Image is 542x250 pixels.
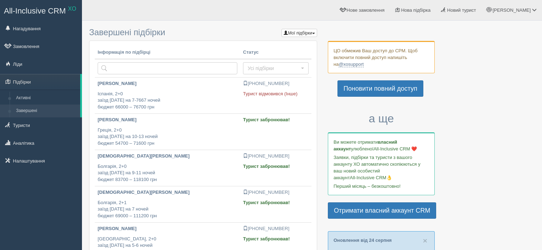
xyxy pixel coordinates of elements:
[98,117,237,123] p: [PERSON_NAME]
[243,236,309,243] p: Турист забронював!
[243,163,309,170] p: Турист забронював!
[13,92,80,105] a: Активні
[447,7,476,13] span: Новий турист
[337,80,423,97] a: Поновити повний доступ
[98,62,237,74] input: Пошук за країною або туристом
[423,237,427,244] button: Close
[423,236,427,245] span: ×
[243,117,309,123] p: Турист забронював!
[334,238,392,243] a: Оновлення від 24 серпня
[334,139,397,151] b: власний аккаунт
[95,78,240,113] a: [PERSON_NAME] Іспанія, 2+0заїзд [DATE] на 7-7667 ночейбюджет 66000 – 76700 грн
[243,153,309,160] p: [PHONE_NUMBER]
[95,150,240,186] a: [DEMOGRAPHIC_DATA][PERSON_NAME] Болгарія, 2+0заїзд [DATE] на 9-11 ночейбюджет 83700 – 118100 грн
[248,65,299,72] span: Усі підбірки
[350,175,392,180] span: All-Inclusive CRM👌
[98,153,237,160] p: [DEMOGRAPHIC_DATA][PERSON_NAME]
[98,91,237,111] p: Іспанія, 2+0 заїзд [DATE] на 7-7667 ночей бюджет 66000 – 76700 грн
[334,183,429,190] p: Перший місяць – безкоштовно!
[401,7,431,13] span: Нова підбірка
[95,186,240,222] a: [DEMOGRAPHIC_DATA][PERSON_NAME] Болгарія, 2+1заїзд [DATE] на 7 ночейбюджет 69000 – 111200 грн
[240,46,311,59] th: Статус
[243,62,309,74] button: Усі підбірки
[243,91,309,97] p: Турист відмовився (Інше)
[98,225,237,232] p: [PERSON_NAME]
[347,7,384,13] span: Нове замовлення
[339,62,363,67] a: @xosupport
[4,6,66,15] span: All-Inclusive CRM
[492,7,531,13] span: [PERSON_NAME]
[98,200,237,219] p: Болгарія, 2+1 заїзд [DATE] на 7 ночей бюджет 69000 – 111200 грн
[95,114,240,150] a: [PERSON_NAME] Греція, 2+0заїзд [DATE] на 10-13 ночейбюджет 54700 – 71600 грн
[334,154,429,181] p: Заявки, підбірки та туристи з вашого аккаунту ХО автоматично скопіюються у ваш новий особистий ак...
[98,80,237,87] p: [PERSON_NAME]
[0,0,82,20] a: All-Inclusive CRM XO
[68,6,76,12] sup: XO
[328,112,435,125] h3: а ще
[243,80,309,87] p: [PHONE_NUMBER]
[243,200,309,206] p: Турист забронював!
[282,29,317,37] button: Мої підбірки
[328,202,436,219] a: Отримати власний аккаунт CRM
[328,41,435,73] div: ЦО обмежив Ваш доступ до СРМ. Щоб включити повний доступ напишіть на
[334,139,429,152] p: Ви можете отримати улюбленої
[98,189,237,196] p: [DEMOGRAPHIC_DATA][PERSON_NAME]
[98,127,237,147] p: Греція, 2+0 заїзд [DATE] на 10-13 ночей бюджет 54700 – 71600 грн
[243,189,309,196] p: [PHONE_NUMBER]
[373,146,417,151] span: All-Inclusive CRM ❤️
[98,163,237,183] p: Болгарія, 2+0 заїзд [DATE] на 9-11 ночей бюджет 83700 – 118100 грн
[243,225,309,232] p: [PHONE_NUMBER]
[89,27,165,37] span: Завершені підбірки
[95,46,240,59] th: Інформація по підбірці
[13,105,80,117] a: Завершені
